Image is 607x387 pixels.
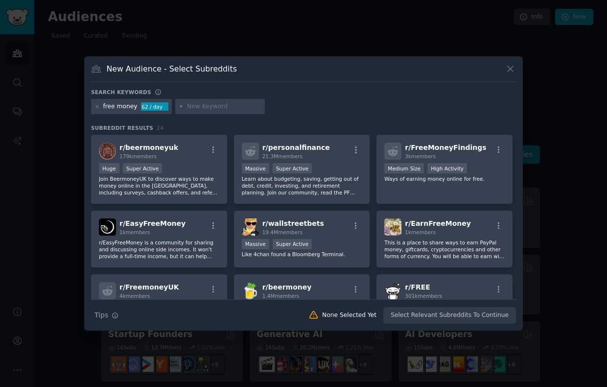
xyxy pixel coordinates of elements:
[262,219,324,227] span: r/ wallstreetbets
[262,144,330,151] span: r/ personalfinance
[405,219,471,227] span: r/ EarnFreeMoney
[99,239,219,260] p: r/EasyFreeMoney is a community for sharing and discussing online side incomes. It won't provide a...
[103,102,138,111] div: free money
[405,293,442,299] span: 301k members
[119,144,178,151] span: r/ beermoneyuk
[384,175,505,182] p: Ways of earning money online for free.
[119,283,179,291] span: r/ FreemoneyUK
[99,175,219,196] p: Join BeermoneyUK to discover ways to make money online in the [GEOGRAPHIC_DATA], including survey...
[119,153,157,159] span: 179k members
[157,125,163,131] span: 24
[384,163,424,173] div: Medium Size
[99,163,119,173] div: Huge
[242,251,362,258] p: Like 4chan found a Bloomberg Terminal.
[91,124,153,131] span: Subreddit Results
[405,229,436,235] span: 1k members
[242,239,269,249] div: Massive
[119,229,150,235] span: 1k members
[91,89,151,96] h3: Search keywords
[94,310,108,320] span: Tips
[242,175,362,196] p: Learn about budgeting, saving, getting out of debt, credit, investing, and retirement planning. J...
[119,293,150,299] span: 4k members
[262,153,303,159] span: 21.3M members
[141,102,168,111] div: 62 / day
[405,283,430,291] span: r/ FREE
[322,311,376,320] div: None Selected Yet
[384,218,401,236] img: EarnFreeMoney
[384,282,401,299] img: FREE
[262,229,303,235] span: 19.4M members
[187,102,261,111] input: New Keyword
[242,218,259,236] img: wallstreetbets
[91,307,122,324] button: Tips
[262,293,300,299] span: 1.4M members
[384,239,505,260] p: This is a place to share ways to earn PayPal money, giftcards, cryptocurrencies and other forms o...
[273,239,312,249] div: Super Active
[242,163,269,173] div: Massive
[427,163,467,173] div: High Activity
[107,64,237,74] h3: New Audience - Select Subreddits
[123,163,163,173] div: Super Active
[273,163,312,173] div: Super Active
[405,144,486,151] span: r/ FreeMoneyFindings
[262,283,312,291] span: r/ beermoney
[405,153,436,159] span: 3k members
[119,219,186,227] span: r/ EasyFreeMoney
[99,218,116,236] img: EasyFreeMoney
[99,143,116,160] img: beermoneyuk
[242,282,259,299] img: beermoney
